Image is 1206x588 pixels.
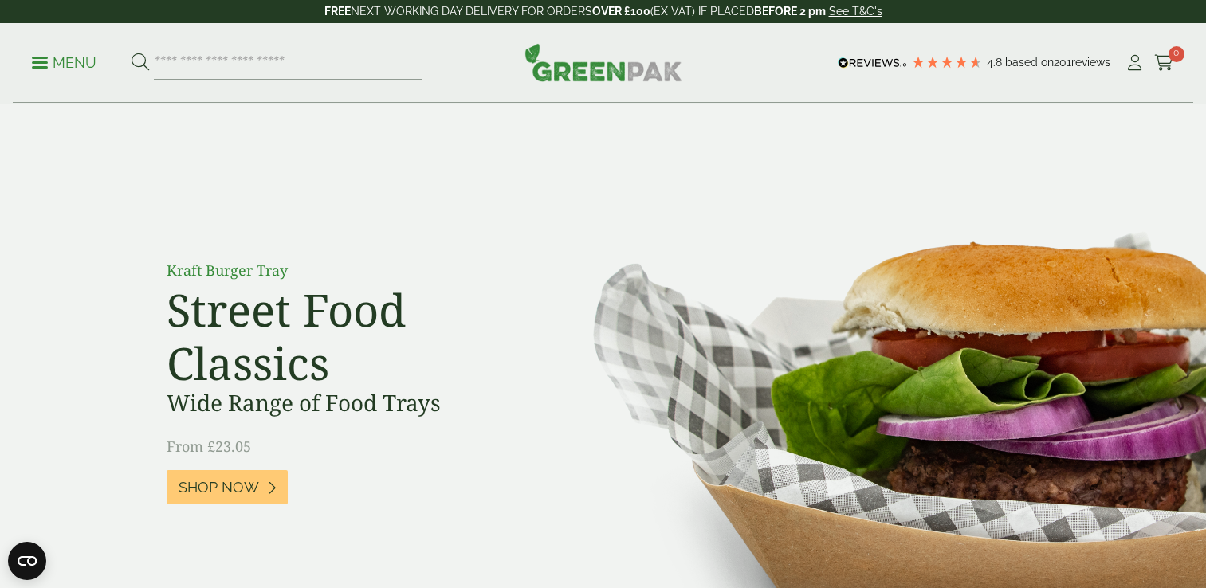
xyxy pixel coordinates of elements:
[1125,55,1145,71] i: My Account
[167,260,525,281] p: Kraft Burger Tray
[1154,51,1174,75] a: 0
[167,437,251,456] span: From £23.05
[167,470,288,504] a: Shop Now
[167,283,525,390] h2: Street Food Classics
[167,390,525,417] h3: Wide Range of Food Trays
[179,479,259,496] span: Shop Now
[838,57,907,69] img: REVIEWS.io
[754,5,826,18] strong: BEFORE 2 pm
[1005,56,1054,69] span: Based on
[1054,56,1071,69] span: 201
[911,55,983,69] div: 4.79 Stars
[32,53,96,69] a: Menu
[1071,56,1110,69] span: reviews
[1169,46,1184,62] span: 0
[8,542,46,580] button: Open CMP widget
[592,5,650,18] strong: OVER £100
[32,53,96,73] p: Menu
[1154,55,1174,71] i: Cart
[829,5,882,18] a: See T&C's
[324,5,351,18] strong: FREE
[987,56,1005,69] span: 4.8
[524,43,682,81] img: GreenPak Supplies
